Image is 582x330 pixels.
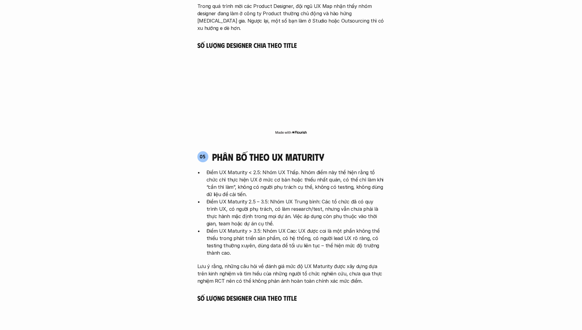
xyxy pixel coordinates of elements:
p: 05 [200,154,206,159]
p: Điểm UX Maturity > 3.5: Nhóm UX Cao: UX được coi là một phần không thể thiếu trong phát triển sản... [207,227,385,256]
p: Trong quá trình mời các Product Designer, đội ngũ UX Map nhận thấy nhóm designer đang làm ở công ... [197,2,385,32]
h5: Số lượng Designer chia theo Title [197,41,385,49]
p: Lưu ý rằng, những câu hỏi về đánh giá mức độ UX Maturity được xây dựng dựa trên kinh nghiệm và tì... [197,263,385,285]
h5: Số lượng Designer chia theo Title [197,294,385,302]
iframe: Interactive or visual content [192,49,390,129]
p: Điểm UX Maturity 2.5 – 3.5: Nhóm UX Trung bình: Các tổ chức đã có quy trình UX, có người phụ trác... [207,198,385,227]
img: Made with Flourish [275,130,307,135]
h4: phân bố theo ux maturity [212,151,324,163]
p: Điểm UX Maturity < 2.5: Nhóm UX Thấp. Nhóm điểm này thể hiện rằng tổ chức chỉ thực hiện UX ở mức ... [207,169,385,198]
